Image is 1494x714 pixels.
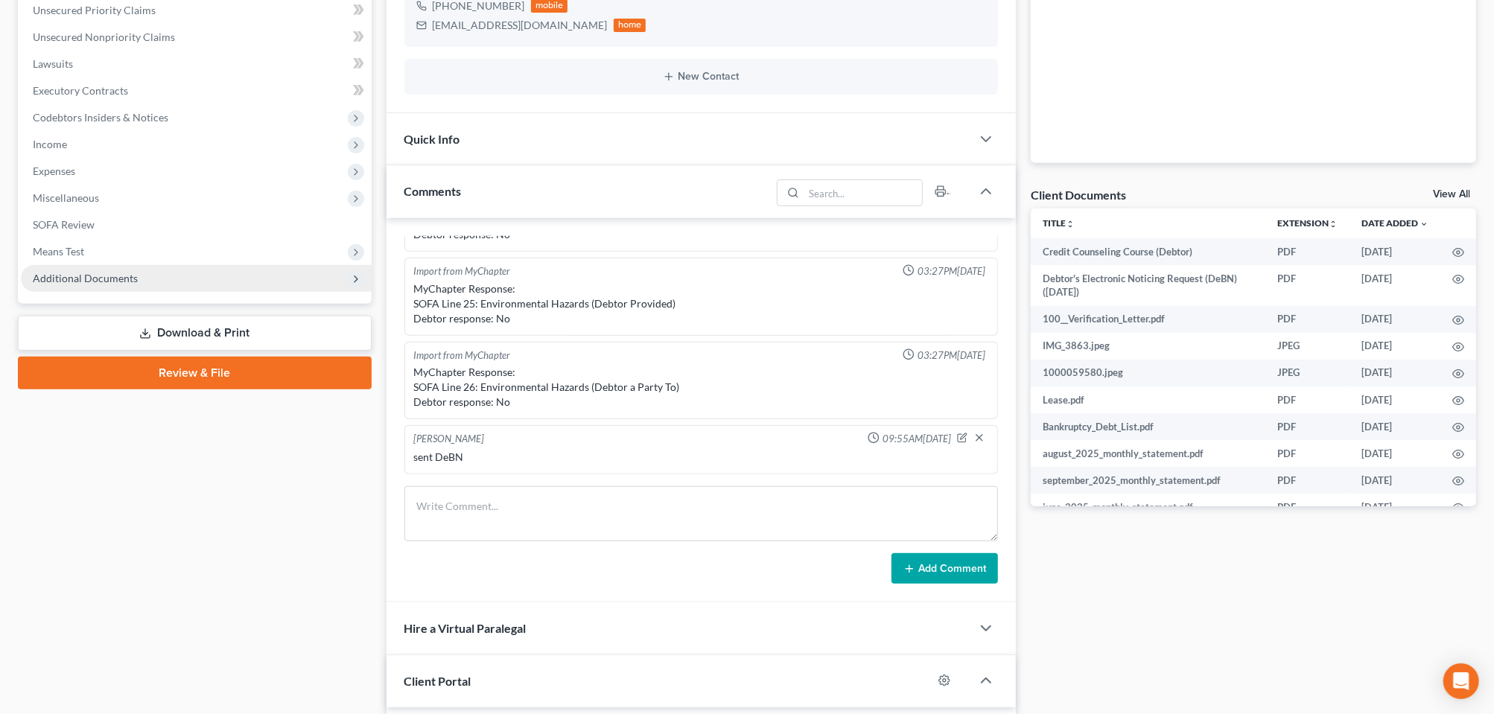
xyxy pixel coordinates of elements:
[33,111,168,124] span: Codebtors Insiders & Notices
[21,51,372,77] a: Lawsuits
[33,31,175,43] span: Unsecured Nonpriority Claims
[804,180,922,205] input: Search...
[891,553,998,584] button: Add Comment
[1433,189,1470,200] a: View All
[1350,440,1440,467] td: [DATE]
[33,245,84,258] span: Means Test
[1265,440,1350,467] td: PDF
[1265,494,1350,520] td: PDF
[33,4,156,16] span: Unsecured Priority Claims
[1350,265,1440,306] td: [DATE]
[1350,467,1440,494] td: [DATE]
[1031,440,1265,467] td: august_2025_monthly_statement.pdf
[21,24,372,51] a: Unsecured Nonpriority Claims
[1350,360,1440,386] td: [DATE]
[1277,217,1338,229] a: Extensionunfold_more
[1350,413,1440,440] td: [DATE]
[1420,220,1428,229] i: expand_more
[1361,217,1428,229] a: Date Added expand_more
[1265,360,1350,386] td: JPEG
[1031,386,1265,413] td: Lease.pdf
[433,18,608,33] div: [EMAIL_ADDRESS][DOMAIN_NAME]
[614,19,646,32] div: home
[404,132,460,146] span: Quick Info
[414,281,988,326] div: MyChapter Response: SOFA Line 25: Environmental Hazards (Debtor Provided) Debtor response: No
[404,621,527,635] span: Hire a Virtual Paralegal
[404,674,471,688] span: Client Portal
[1265,306,1350,333] td: PDF
[33,84,128,97] span: Executory Contracts
[33,165,75,177] span: Expenses
[1265,467,1350,494] td: PDF
[1350,306,1440,333] td: [DATE]
[33,218,95,231] span: SOFA Review
[414,432,485,447] div: [PERSON_NAME]
[918,264,985,278] span: 03:27PM[DATE]
[1265,238,1350,265] td: PDF
[414,450,988,465] div: sent DeBN
[1350,494,1440,520] td: [DATE]
[414,348,511,363] div: Import from MyChapter
[1031,238,1265,265] td: Credit Counseling Course (Debtor)
[33,191,99,204] span: Miscellaneous
[1265,413,1350,440] td: PDF
[1265,265,1350,306] td: PDF
[1031,413,1265,440] td: Bankruptcy_Debt_List.pdf
[21,211,372,238] a: SOFA Review
[1031,333,1265,360] td: IMG_3863.jpeg
[1329,220,1338,229] i: unfold_more
[404,184,462,198] span: Comments
[1031,360,1265,386] td: 1000059580.jpeg
[1031,494,1265,520] td: june_2025_monthly_statement.pdf
[414,365,988,409] div: MyChapter Response: SOFA Line 26: Environmental Hazards (Debtor a Party To) Debtor response: No
[1031,467,1265,494] td: september_2025_monthly_statement.pdf
[1031,306,1265,333] td: 100__Verification_Letter.pdf
[33,138,67,150] span: Income
[414,264,511,278] div: Import from MyChapter
[18,316,372,351] a: Download & Print
[1350,333,1440,360] td: [DATE]
[1031,265,1265,306] td: Debtor's Electronic Noticing Request (DeBN) ([DATE])
[918,348,985,363] span: 03:27PM[DATE]
[1265,333,1350,360] td: JPEG
[1066,220,1075,229] i: unfold_more
[1350,386,1440,413] td: [DATE]
[33,272,138,284] span: Additional Documents
[1265,386,1350,413] td: PDF
[1350,238,1440,265] td: [DATE]
[416,71,986,83] button: New Contact
[21,77,372,104] a: Executory Contracts
[33,57,73,70] span: Lawsuits
[1043,217,1075,229] a: Titleunfold_more
[1443,663,1479,699] div: Open Intercom Messenger
[1031,187,1126,203] div: Client Documents
[883,432,951,446] span: 09:55AM[DATE]
[18,357,372,389] a: Review & File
